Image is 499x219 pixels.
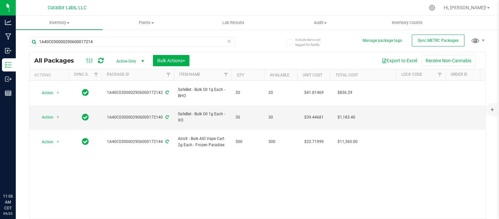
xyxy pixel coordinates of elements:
[297,81,330,105] td: $41.81469
[103,20,189,26] span: Plants
[213,20,253,26] span: Lab Results
[5,47,12,54] inline-svg: Inbound
[54,137,62,147] span: select
[236,114,261,121] span: 30
[303,73,322,77] a: Unit Cost
[227,37,232,45] span: Clear
[3,193,13,211] p: 11:06 AM CDT
[82,137,89,146] span: In Sync
[334,113,359,122] span: $1,183.40
[178,87,228,99] span: SafeBet - Bulk Oil 1g Each - BHO
[190,16,277,30] a: Lab Results
[270,73,289,77] a: Available
[5,62,12,68] inline-svg: Inventory
[297,130,330,154] td: $22.71999
[54,113,62,122] span: select
[107,72,129,77] a: Package ID
[16,16,103,30] a: Inventory
[5,76,12,82] inline-svg: Outbound
[29,37,235,47] input: Search Package ID, Item Name, SKU, Lot or Part Number...
[82,88,89,97] span: In Sync
[36,113,54,122] span: Action
[237,73,244,77] a: Qty
[377,55,421,66] button: Export to Excel
[236,90,261,96] span: 20
[268,90,293,96] span: 20
[19,165,27,173] iframe: Resource center unread badge
[3,211,13,216] p: 09/25
[179,72,200,77] a: Item Name
[412,35,464,46] button: Sync METRC Packages
[101,139,175,145] div: 1A40C0300002906000172144
[164,115,169,120] span: Sync from Compliance System
[364,16,451,30] a: Inventory Counts
[178,111,228,123] span: SafeBet - Bulk Oil 1g Each - XO
[178,136,228,148] span: AiroX - Bulk AIO Vape Cart 2g Each - Frozen Paradise
[164,90,169,95] span: Sync from Compliance System
[418,38,459,43] span: Sync METRC Packages
[91,69,102,80] a: Filter
[7,166,26,186] iframe: Resource center
[334,137,361,147] span: $11,360.00
[153,55,189,66] button: Bulk Actions
[268,139,293,145] span: 500
[362,38,402,43] button: Manage package tags
[268,114,293,121] span: 30
[297,105,330,130] td: $39.44681
[103,16,189,30] a: Plants
[5,19,12,26] inline-svg: Analytics
[295,37,328,47] span: Include items not tagged for facility
[221,69,232,80] a: Filter
[401,72,422,77] a: Lock Code
[435,69,445,80] a: Filter
[36,88,54,97] span: Action
[16,20,103,26] span: Inventory
[34,57,81,64] span: All Packages
[5,33,12,40] inline-svg: Manufacturing
[336,73,358,77] a: Total Cost
[428,5,436,11] div: Manage settings
[48,5,87,11] span: Curador Labs, LLC
[34,73,66,77] div: Actions
[101,114,175,121] div: 1A40C0300002906000172140
[277,20,363,26] span: Audit
[163,69,174,80] a: Filter
[157,58,185,63] span: Bulk Actions
[277,16,363,30] a: Audit
[334,88,356,97] span: $836.29
[74,72,99,77] a: Sync Status
[383,20,432,26] span: Inventory Counts
[451,72,467,77] a: Order Id
[36,137,54,147] span: Action
[82,113,89,122] span: In Sync
[164,139,169,144] span: Sync from Compliance System
[421,55,476,66] button: Receive Non-Cannabis
[5,90,12,96] inline-svg: Reports
[444,5,487,10] span: Hi, [PERSON_NAME]!
[236,139,261,145] span: 500
[101,90,175,96] div: 1A40C0300002906000172142
[54,88,62,97] span: select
